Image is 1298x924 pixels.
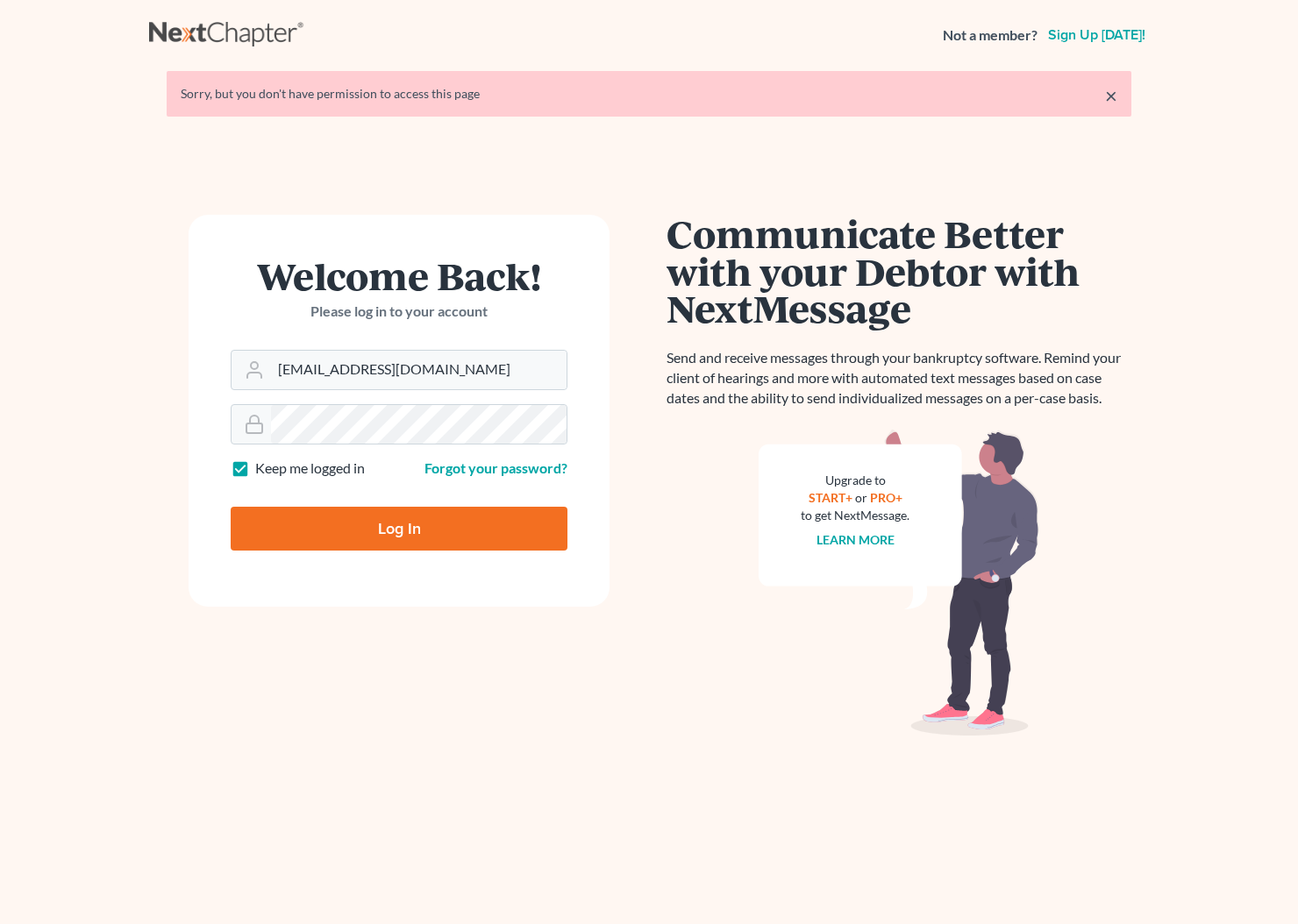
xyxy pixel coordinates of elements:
[667,348,1131,409] p: Send and receive messages through your bankruptcy software. Remind your client of hearings and mo...
[801,507,909,524] div: to get NextMessage.
[181,85,1117,103] div: Sorry, but you don't have permission to access this page
[231,257,567,295] h1: Welcome Back!
[424,459,567,476] a: Forgot your password?
[667,215,1131,327] h1: Communicate Better with your Debtor with NextMessage
[943,25,1038,46] strong: Not a member?
[255,458,365,479] label: Keep me logged in
[801,472,909,489] div: Upgrade to
[231,302,567,322] p: Please log in to your account
[231,507,567,551] input: Log In
[1045,28,1149,42] a: Sign up [DATE]!
[809,490,852,505] a: START+
[817,532,895,547] a: Learn more
[855,490,867,505] span: or
[1105,85,1117,106] a: ×
[759,430,1039,736] img: nextmessage_bg-59042aed3d76b12b5cd301f8e5b87938c9018125f34e5fa2b7a6b67550977c72.svg
[271,351,567,389] input: Email Address
[870,490,902,505] a: PRO+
